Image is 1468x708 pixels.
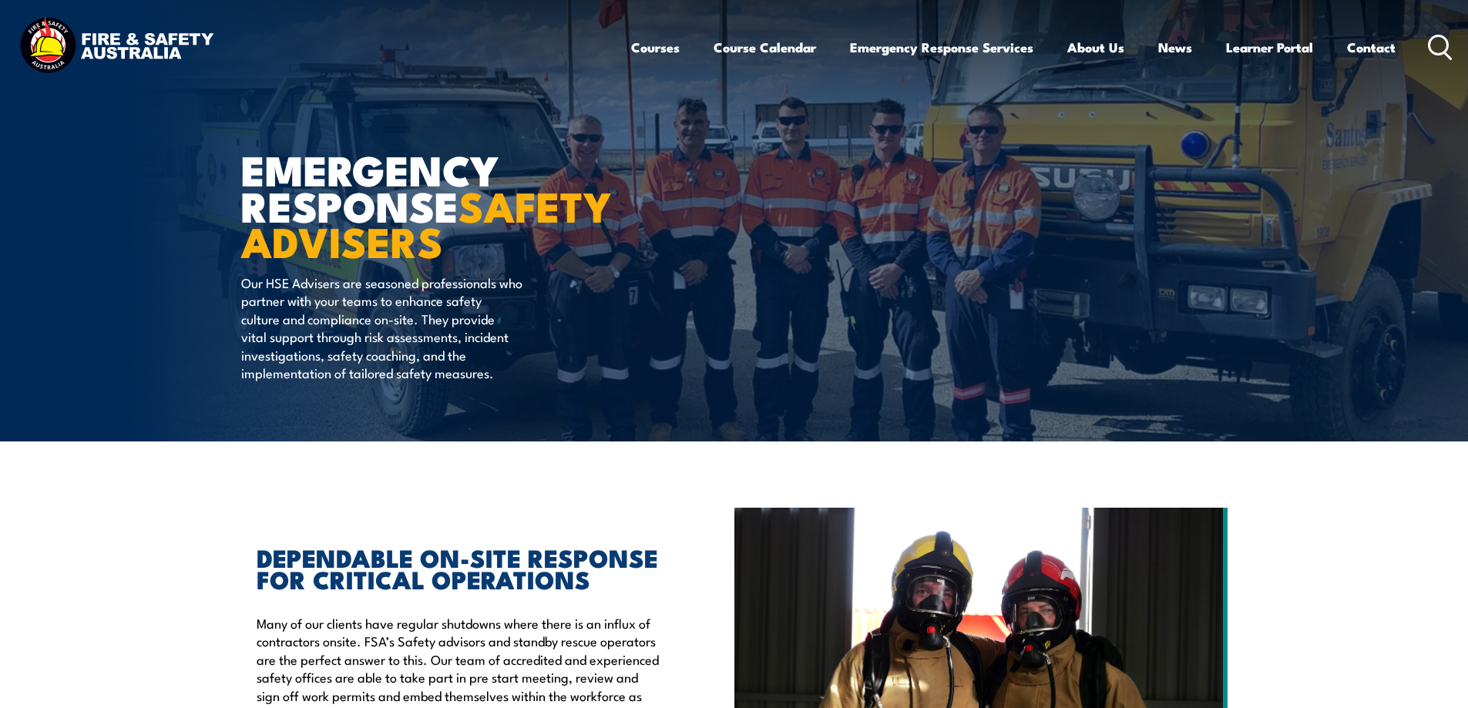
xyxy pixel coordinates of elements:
[257,546,663,589] h2: DEPENDABLE ON-SITE RESPONSE FOR CRITICAL OPERATIONS
[631,27,680,68] a: Courses
[241,151,622,259] h1: EMERGENCY RESPONSE
[241,173,611,273] strong: SAFETY ADVISERS
[714,27,816,68] a: Course Calendar
[1067,27,1124,68] a: About Us
[1226,27,1313,68] a: Learner Portal
[1158,27,1192,68] a: News
[850,27,1033,68] a: Emergency Response Services
[1347,27,1396,68] a: Contact
[241,273,522,381] p: Our HSE Advisers are seasoned professionals who partner with your teams to enhance safety culture...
